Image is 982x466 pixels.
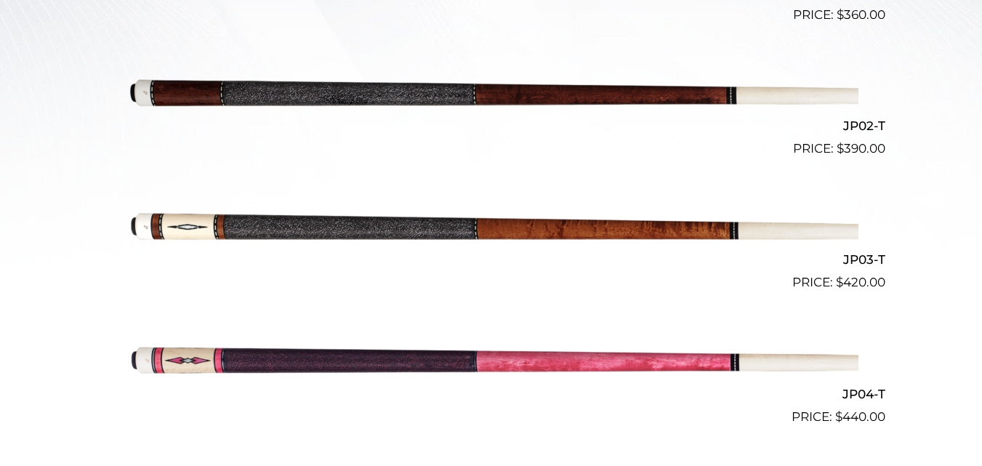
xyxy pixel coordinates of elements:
span: $ [836,275,843,289]
bdi: 420.00 [836,275,885,289]
img: JP02-T [124,31,858,153]
bdi: 360.00 [837,7,885,22]
h2: JP04-T [97,380,885,407]
a: JP03-T $420.00 [97,164,885,292]
a: JP02-T $390.00 [97,31,885,158]
span: $ [837,141,844,156]
bdi: 440.00 [835,409,885,424]
img: JP04-T [124,298,858,420]
h2: JP02-T [97,113,885,140]
bdi: 390.00 [837,141,885,156]
a: JP04-T $440.00 [97,298,885,426]
img: JP03-T [124,164,858,286]
span: $ [835,409,842,424]
span: $ [837,7,844,22]
h2: JP03-T [97,246,885,273]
